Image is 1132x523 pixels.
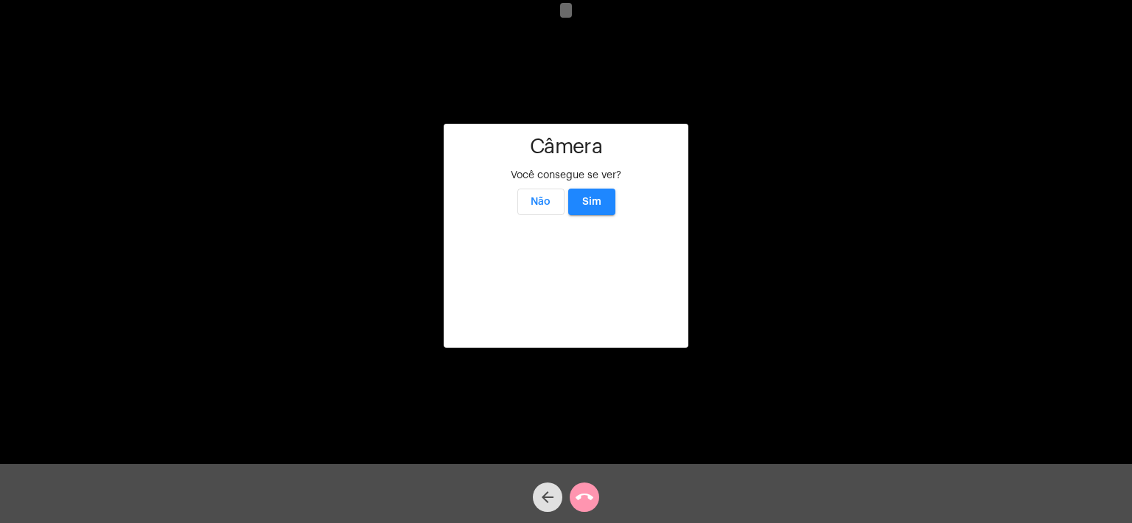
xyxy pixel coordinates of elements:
span: Não [531,197,551,207]
mat-icon: arrow_back [539,488,556,506]
button: Sim [568,189,615,215]
button: Não [517,189,565,215]
span: Sim [582,197,601,207]
mat-icon: call_end [576,488,593,506]
span: Você consegue se ver? [511,170,621,180]
h1: Câmera [455,136,677,158]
